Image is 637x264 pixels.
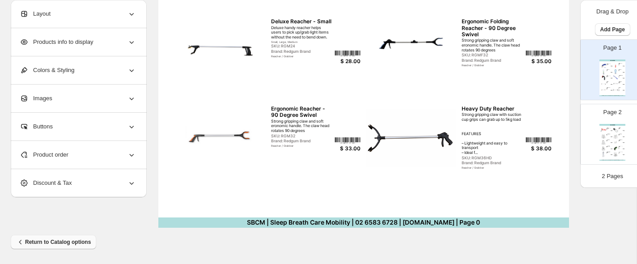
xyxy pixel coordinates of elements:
button: Add Page [595,23,630,36]
div: Multi purpose Night Light / Torch [607,152,611,153]
div: Deluxe handy reacher helps users to pick up/grab light items without the need to bend down. [271,26,332,40]
div: $ 65.00 [623,149,624,150]
div: Deluxe Reacher - Small [271,18,332,25]
div: Brand: Redgum Brand [462,58,522,63]
div: Brand: Redgum Brand [271,49,332,54]
div: Brand: Redgum Brand [607,147,611,148]
img: primaryImage [613,152,619,157]
img: primaryImage [601,140,607,145]
div: Space Saver Shower Stool [619,134,623,135]
div: $ 130.00 [611,149,612,150]
img: barcode [526,51,552,57]
img: barcode [623,130,624,131]
p: 2 Pages [602,172,623,181]
div: Item aid for people with limited reach [619,76,623,77]
div: SKU: RGM36HD [462,156,522,161]
img: barcode [623,142,624,143]
p: Page 1 [603,43,622,52]
div: DAILY LIVING AIDS [599,60,625,61]
img: barcode [611,130,612,131]
div: $ 28.00 [335,58,361,64]
div: SBCM | Sleep Breath Care Mobility | 02 6583 6728 | [DOMAIN_NAME] | Page undefined [599,160,625,161]
div: $ 120.00 [611,143,612,144]
div: Reacher / Grabber [271,144,332,147]
div: Reacher / Grabber [271,55,332,58]
div: $ 18.95 [623,72,624,73]
img: barcode [611,154,612,155]
span: Add Page [600,26,625,33]
div: Brand: Redgum Brand [607,83,611,84]
img: primaryImage [601,87,607,93]
img: barcode [623,136,624,137]
img: barcode [335,137,361,144]
div: $ 18.95 [611,78,612,79]
img: primaryImage [601,69,607,75]
span: Products info to display [20,38,93,47]
div: $ 35.00 [526,58,552,64]
div: Accurately measure Sp02 and pulse rate with the Suresense [MEDICAL_DATA] Features Dual colour OLE... [619,147,623,149]
div: $ 38.00 [623,90,624,91]
div: Universal Knob [PERSON_NAME] [607,76,611,77]
div: Heavy Duty Reacher [462,106,522,112]
div: $ 24.95 [611,72,612,73]
div: $ 39.95 [611,155,612,156]
div: Reacher / Grabber [462,166,522,169]
p: Drag & Drop [596,7,629,16]
div: SKU: RGM24 [271,44,332,49]
div: Ergonomic Reacher - 90 Degree Swivel [607,88,611,89]
img: primaryImage [601,134,607,139]
div: $ 38.00 [526,145,552,152]
img: primaryImage [175,99,265,176]
span: Discount & Tax [20,179,72,187]
img: primaryImage [601,152,607,157]
img: barcode [611,142,612,143]
button: Return to Catalog options [11,235,96,249]
div: Brand: Redgum Brand [619,141,623,142]
div: Reacher / Grabber [462,64,522,67]
div: $ 18.95 [611,67,612,68]
div: SBCM | Sleep Breath Care Mobility | 02 6583 6728 | [DOMAIN_NAME] | Page 0 [158,217,569,228]
img: primaryImage [613,146,619,151]
img: primaryImage [601,146,607,151]
span: Layout [20,9,51,18]
div: Ergonomic Folding Reacher - 90 Degree Swivel [462,18,522,38]
img: primaryImage [601,81,607,87]
div: $ 85.00 [611,137,612,138]
div: $ 18.95 [623,78,624,79]
img: barcode [611,136,612,137]
div: $ 23.95 [623,67,624,68]
p: Page 2 [603,108,622,117]
span: Colors & Styling [20,66,74,75]
div: $ 33.00 [611,90,612,91]
span: Product order [20,150,68,159]
div: $ 179.00 [623,155,624,156]
div: $ 18.95 [623,143,624,144]
div: SKU: RGMF32 [462,53,522,58]
img: primaryImage [601,63,607,68]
